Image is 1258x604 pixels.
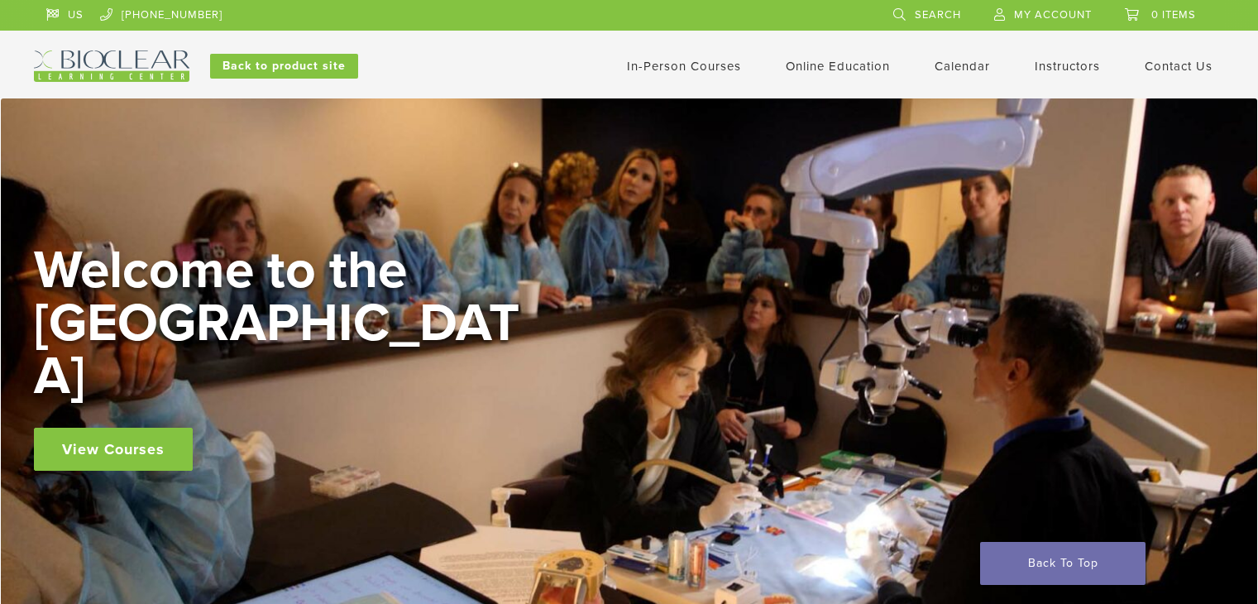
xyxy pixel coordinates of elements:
a: Online Education [786,59,890,74]
span: My Account [1014,8,1092,22]
h2: Welcome to the [GEOGRAPHIC_DATA] [34,244,530,403]
a: Back to product site [210,54,358,79]
a: Contact Us [1145,59,1213,74]
img: Bioclear [34,50,189,82]
a: View Courses [34,428,193,471]
span: 0 items [1151,8,1196,22]
a: In-Person Courses [627,59,741,74]
a: Instructors [1035,59,1100,74]
a: Back To Top [980,542,1146,585]
a: Calendar [935,59,990,74]
span: Search [915,8,961,22]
